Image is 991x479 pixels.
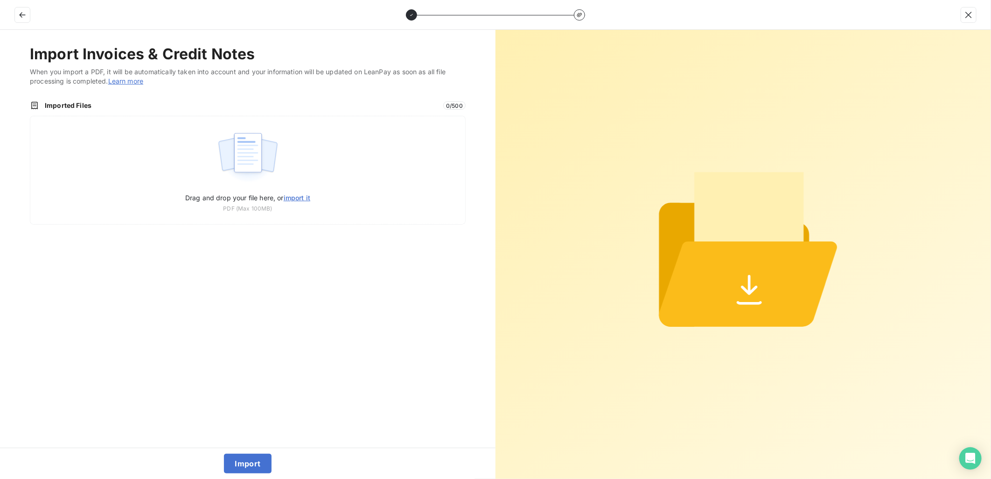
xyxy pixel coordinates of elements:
[30,45,466,63] h2: Import Invoices & Credit Notes
[108,77,144,85] a: Learn more
[45,101,438,110] span: Imported Files
[959,447,982,470] div: Open Intercom Messenger
[30,67,466,86] span: When you import a PDF, it will be automatically taken into account and your information will be u...
[185,194,310,202] span: Drag and drop your file here, or
[223,204,272,213] span: PDF (Max 100MB)
[217,127,279,187] img: illustration
[284,194,310,202] span: import it
[224,454,272,473] button: Import
[443,101,466,110] span: 0 / 500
